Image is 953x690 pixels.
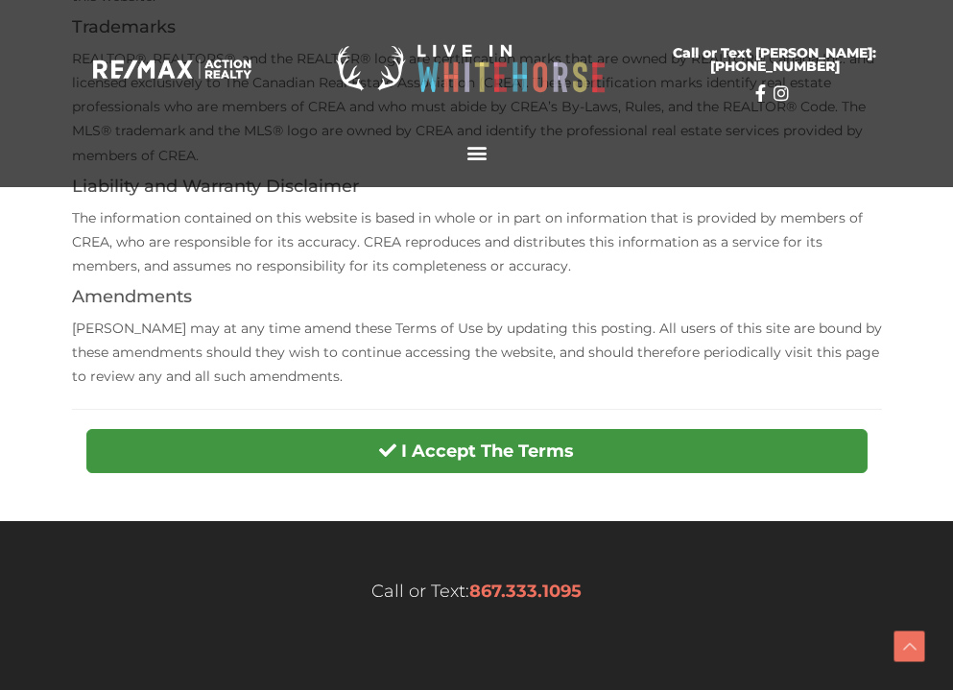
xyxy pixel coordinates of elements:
[72,206,882,279] p: The information contained on this website is based in whole or in part on information that is pro...
[401,440,574,462] strong: I Accept The Terms
[86,429,868,473] button: I Accept The Terms
[72,317,882,390] p: [PERSON_NAME] may at any time amend these Terms of Use by updating this posting. All users of thi...
[655,46,895,73] span: Call or Text [PERSON_NAME]: [PHONE_NUMBER]
[461,137,492,169] div: Menu Toggle
[29,579,924,605] p: Call or Text:
[72,288,882,307] h4: Amendments
[72,178,882,197] h4: Liability and Warranty Disclaimer
[631,35,918,84] a: Call or Text [PERSON_NAME]: [PHONE_NUMBER]
[469,581,582,602] a: 867.333.1095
